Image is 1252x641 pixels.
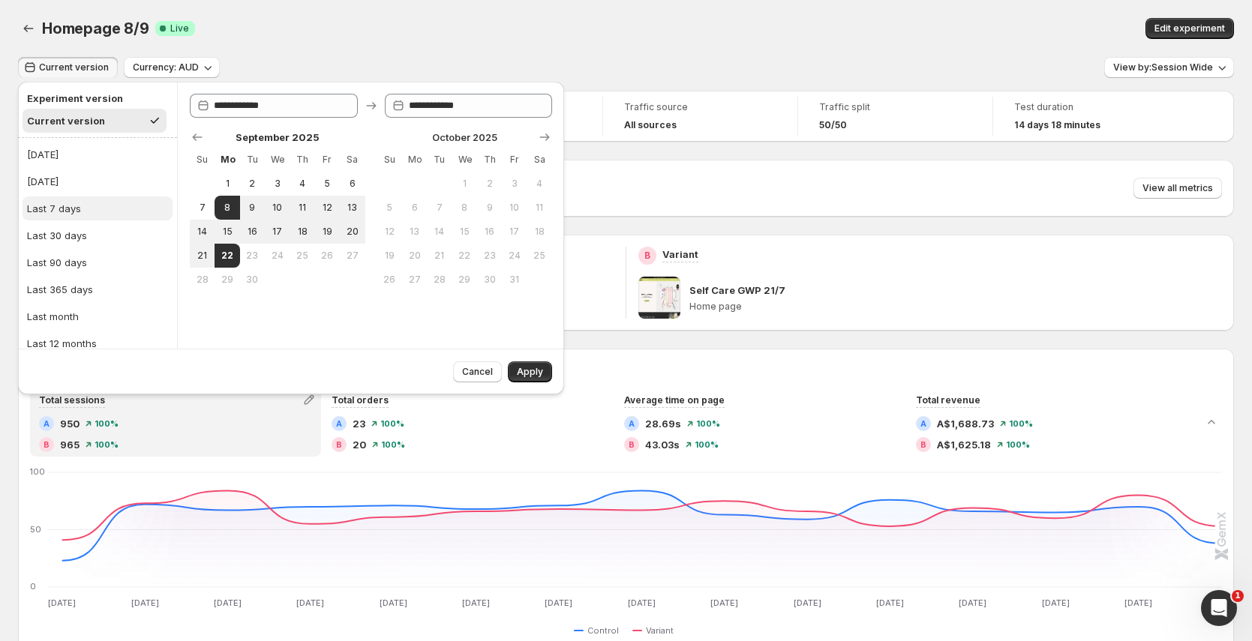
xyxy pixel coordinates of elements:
button: Tuesday October 21 2025 [427,244,452,268]
div: Last month [27,309,79,324]
button: Wednesday October 29 2025 [452,268,477,292]
a: Traffic sourceAll sources [624,100,776,133]
span: 30 [246,274,259,286]
button: Thursday October 23 2025 [477,244,502,268]
button: Wednesday October 1 2025 [452,172,477,196]
button: Tuesday September 30 2025 [240,268,265,292]
span: We [458,154,471,166]
span: 50/50 [819,119,847,131]
button: Monday October 27 2025 [402,268,427,292]
button: Saturday September 6 2025 [340,172,365,196]
span: Homepage 8/9 [42,19,149,37]
span: A$1,625.18 [937,437,991,452]
button: Friday October 31 2025 [502,268,527,292]
a: Traffic split50/50 [819,100,971,133]
button: Saturday October 18 2025 [527,220,552,244]
button: Thursday September 4 2025 [290,172,314,196]
button: Last 90 days [23,250,173,274]
span: 8 [221,202,233,214]
text: [DATE] [710,598,738,608]
span: 20 [353,437,366,452]
h2: B [920,440,926,449]
span: 14 [433,226,446,238]
span: 100 % [696,419,720,428]
span: 6 [346,178,359,190]
text: [DATE] [628,598,656,608]
th: Monday [402,148,427,172]
text: [DATE] [545,598,572,608]
span: 25 [533,250,546,262]
span: 23 [353,416,365,431]
span: 15 [458,226,471,238]
span: 11 [296,202,308,214]
button: Tuesday September 23 2025 [240,244,265,268]
h2: A [920,419,926,428]
button: Tuesday September 9 2025 [240,196,265,220]
button: Saturday October 4 2025 [527,172,552,196]
button: Apply [508,361,552,382]
span: Su [383,154,396,166]
h2: B [336,440,342,449]
h2: A [629,419,635,428]
button: Back [18,18,39,39]
button: Tuesday October 14 2025 [427,220,452,244]
button: Sunday October 26 2025 [377,268,402,292]
span: 19 [321,226,334,238]
button: Thursday September 18 2025 [290,220,314,244]
button: View all metrics [1133,178,1222,199]
button: Wednesday October 8 2025 [452,196,477,220]
span: 21 [196,250,209,262]
span: 2 [483,178,496,190]
text: [DATE] [876,598,904,608]
button: Monday September 15 2025 [215,220,239,244]
text: [DATE] [959,598,986,608]
text: [DATE] [380,598,407,608]
button: Control [574,622,625,640]
button: Last month [23,304,173,328]
span: 24 [271,250,284,262]
div: Last 30 days [27,228,87,243]
h2: B [44,440,50,449]
span: Tu [246,154,259,166]
button: Monday September 1 2025 [215,172,239,196]
span: 5 [321,178,334,190]
span: 31 [508,274,521,286]
span: 23 [246,250,259,262]
button: Tuesday September 2 2025 [240,172,265,196]
span: Variant [646,625,674,637]
button: Tuesday October 28 2025 [427,268,452,292]
span: View by: Session Wide [1113,61,1213,73]
span: 30 [483,274,496,286]
button: Saturday September 20 2025 [340,220,365,244]
span: 29 [458,274,471,286]
div: Last 90 days [27,255,87,270]
img: Self Care GWP 21/7 [638,277,680,319]
span: 20 [408,250,421,262]
span: Test duration [1014,101,1167,113]
th: Wednesday [452,148,477,172]
span: 9 [246,202,259,214]
th: Saturday [340,148,365,172]
button: Tuesday October 7 2025 [427,196,452,220]
span: 1 [1232,590,1244,602]
span: 7 [433,202,446,214]
th: Monday [215,148,239,172]
span: 100 % [381,440,405,449]
div: Last 365 days [27,282,93,297]
span: Mo [221,154,233,166]
span: 8 [458,202,471,214]
p: Variant [662,247,698,262]
h2: A [44,419,50,428]
div: [DATE] [27,147,59,162]
span: Currency: AUD [133,61,199,73]
button: Friday October 24 2025 [502,244,527,268]
button: Monday October 20 2025 [402,244,427,268]
span: 100 % [1006,440,1030,449]
button: Sunday September 21 2025 [190,244,215,268]
button: Sunday October 19 2025 [377,244,402,268]
button: Friday October 3 2025 [502,172,527,196]
span: We [271,154,284,166]
span: 27 [408,274,421,286]
span: 12 [321,202,334,214]
span: 965 [60,437,80,452]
